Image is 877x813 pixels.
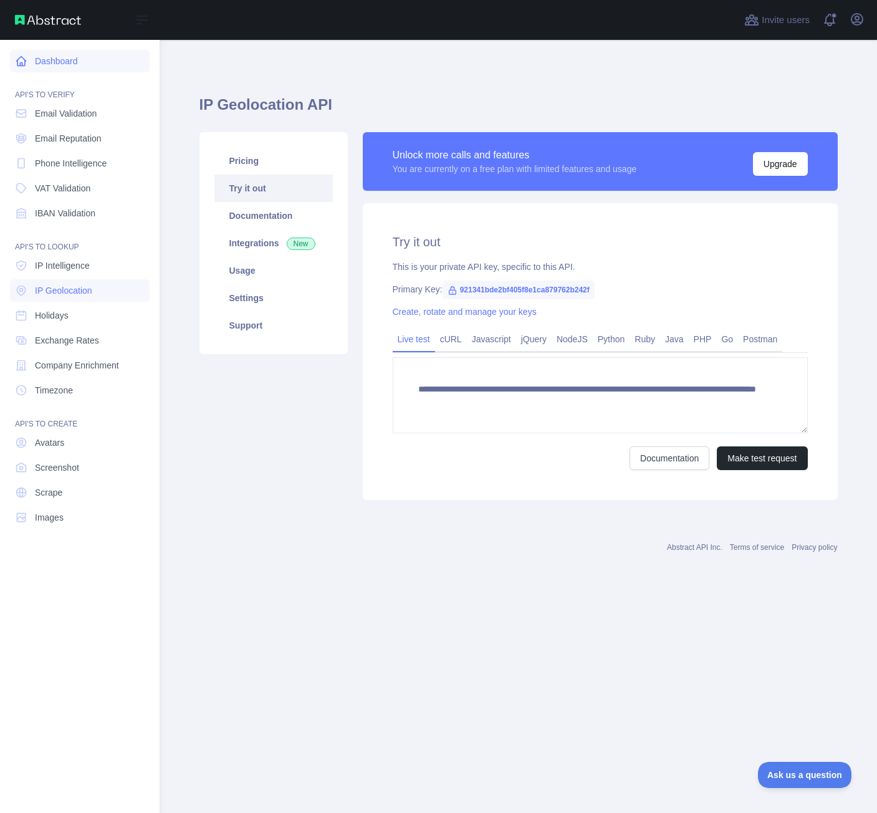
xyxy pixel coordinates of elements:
[393,307,537,317] a: Create, rotate and manage your keys
[35,359,119,372] span: Company Enrichment
[35,309,69,322] span: Holidays
[10,254,150,277] a: IP Intelligence
[593,329,630,349] a: Python
[716,329,738,349] a: Go
[10,329,150,352] a: Exchange Rates
[393,329,435,349] a: Live test
[214,284,333,312] a: Settings
[10,75,150,100] div: API'S TO VERIFY
[10,304,150,327] a: Holidays
[214,147,333,175] a: Pricing
[35,486,62,499] span: Scrape
[630,446,709,470] a: Documentation
[630,329,660,349] a: Ruby
[35,436,64,449] span: Avatars
[10,127,150,150] a: Email Reputation
[10,102,150,125] a: Email Validation
[10,431,150,454] a: Avatars
[10,404,150,429] div: API'S TO CREATE
[35,157,107,170] span: Phone Intelligence
[10,279,150,302] a: IP Geolocation
[467,329,516,349] a: Javascript
[10,481,150,504] a: Scrape
[660,329,689,349] a: Java
[214,202,333,229] a: Documentation
[10,379,150,402] a: Timezone
[758,762,852,788] iframe: Toggle Customer Support
[35,107,97,120] span: Email Validation
[15,15,81,25] img: Abstract API
[753,152,808,176] button: Upgrade
[199,95,838,125] h1: IP Geolocation API
[393,283,808,296] div: Primary Key:
[10,152,150,175] a: Phone Intelligence
[10,177,150,200] a: VAT Validation
[393,148,637,163] div: Unlock more calls and features
[214,175,333,202] a: Try it out
[214,257,333,284] a: Usage
[762,13,810,27] span: Invite users
[35,132,102,145] span: Email Reputation
[10,456,150,479] a: Screenshot
[393,163,637,175] div: You are currently on a free plan with limited features and usage
[742,10,812,30] button: Invite users
[35,334,99,347] span: Exchange Rates
[667,543,722,552] a: Abstract API Inc.
[10,506,150,529] a: Images
[214,229,333,257] a: Integrations New
[287,238,315,250] span: New
[35,284,92,297] span: IP Geolocation
[689,329,717,349] a: PHP
[10,50,150,72] a: Dashboard
[10,227,150,252] div: API'S TO LOOKUP
[717,446,807,470] button: Make test request
[10,354,150,377] a: Company Enrichment
[35,182,90,195] span: VAT Validation
[443,281,595,299] span: 921341bde2bf405f8e1ca879762b242f
[393,261,808,273] div: This is your private API key, specific to this API.
[552,329,593,349] a: NodeJS
[35,207,95,219] span: IBAN Validation
[35,461,79,474] span: Screenshot
[393,233,808,251] h2: Try it out
[516,329,552,349] a: jQuery
[214,312,333,339] a: Support
[730,543,784,552] a: Terms of service
[792,543,837,552] a: Privacy policy
[35,384,73,397] span: Timezone
[35,511,64,524] span: Images
[435,329,467,349] a: cURL
[738,329,782,349] a: Postman
[35,259,90,272] span: IP Intelligence
[10,202,150,224] a: IBAN Validation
